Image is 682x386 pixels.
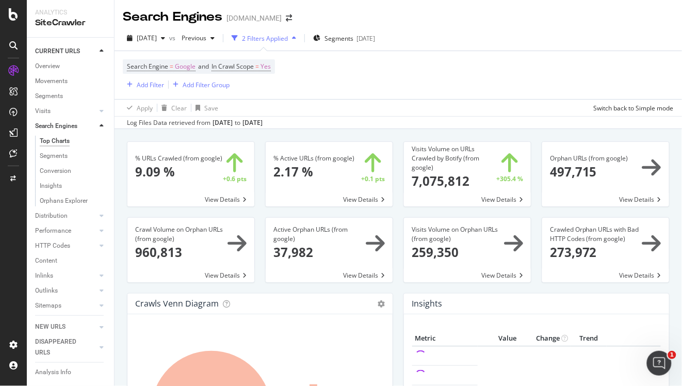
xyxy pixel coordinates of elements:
[35,46,96,57] a: CURRENT URLS
[137,34,157,42] span: 2025 Aug. 15th
[169,78,230,91] button: Add Filter Group
[198,62,209,71] span: and
[668,351,676,359] span: 1
[35,336,96,358] a: DISAPPEARED URLS
[35,91,63,102] div: Segments
[191,100,218,116] button: Save
[40,151,68,162] div: Segments
[35,121,77,132] div: Search Engines
[356,34,375,43] div: [DATE]
[212,62,254,71] span: In Crawl Scope
[204,104,218,112] div: Save
[286,14,292,22] div: arrow-right-arrow-left
[519,331,571,346] th: Change
[40,166,71,176] div: Conversion
[647,351,672,376] iframe: Intercom live chat
[40,136,107,147] a: Top Charts
[309,30,379,46] button: Segments[DATE]
[40,181,107,191] a: Insights
[35,240,70,251] div: HTTP Codes
[137,104,153,112] div: Apply
[135,297,219,311] h4: Crawls Venn Diagram
[35,17,106,29] div: SiteCrawler
[35,270,96,281] a: Inlinks
[40,196,107,206] a: Orphans Explorer
[261,59,271,74] span: Yes
[137,81,164,89] div: Add Filter
[35,8,106,17] div: Analytics
[171,104,187,112] div: Clear
[35,321,96,332] a: NEW URLS
[35,61,107,72] a: Overview
[478,331,519,346] th: Value
[35,121,96,132] a: Search Engines
[177,30,219,46] button: Previous
[177,34,206,42] span: Previous
[35,91,107,102] a: Segments
[255,62,259,71] span: =
[175,59,196,74] span: Google
[35,106,51,117] div: Visits
[35,321,66,332] div: NEW URLS
[35,61,60,72] div: Overview
[35,285,96,296] a: Outlinks
[35,226,96,236] a: Performance
[127,62,168,71] span: Search Engine
[40,181,62,191] div: Insights
[35,270,53,281] div: Inlinks
[35,300,61,311] div: Sitemaps
[228,30,300,46] button: 2 Filters Applied
[183,81,230,89] div: Add Filter Group
[40,196,88,206] div: Orphans Explorer
[123,78,164,91] button: Add Filter
[123,30,169,46] button: [DATE]
[35,240,96,251] a: HTTP Codes
[242,118,263,127] div: [DATE]
[213,118,233,127] div: [DATE]
[123,8,222,26] div: Search Engines
[170,62,173,71] span: =
[35,211,96,221] a: Distribution
[35,211,68,221] div: Distribution
[35,106,96,117] a: Visits
[40,136,70,147] div: Top Charts
[35,255,57,266] div: Content
[35,46,80,57] div: CURRENT URLS
[35,285,58,296] div: Outlinks
[324,34,353,43] span: Segments
[35,300,96,311] a: Sitemaps
[127,118,263,127] div: Log Files Data retrieved from to
[35,226,71,236] div: Performance
[35,76,68,87] div: Movements
[571,331,607,346] th: Trend
[123,100,153,116] button: Apply
[226,13,282,23] div: [DOMAIN_NAME]
[412,331,478,346] th: Metric
[412,297,442,311] h4: Insights
[590,100,674,116] button: Switch back to Simple mode
[40,151,107,162] a: Segments
[242,34,288,43] div: 2 Filters Applied
[594,104,674,112] div: Switch back to Simple mode
[35,255,107,266] a: Content
[35,76,107,87] a: Movements
[378,300,385,308] i: Options
[35,367,107,378] a: Analysis Info
[169,34,177,42] span: vs
[35,336,87,358] div: DISAPPEARED URLS
[157,100,187,116] button: Clear
[40,166,107,176] a: Conversion
[35,367,71,378] div: Analysis Info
